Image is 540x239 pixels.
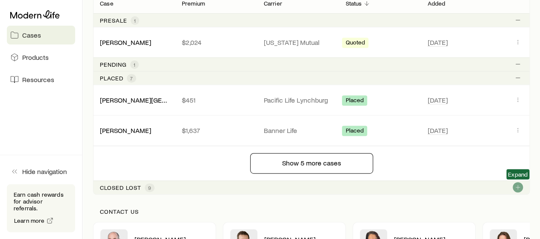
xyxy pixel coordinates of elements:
[427,126,447,135] span: [DATE]
[22,75,54,84] span: Resources
[100,208,523,215] p: Contact us
[100,75,123,82] p: Placed
[345,39,365,48] span: Quoted
[427,96,447,104] span: [DATE]
[264,96,332,104] p: Pacific Life Lynchburg
[7,184,75,232] div: Earn cash rewards for advisor referrals.Learn more
[14,218,45,224] span: Learn more
[22,167,67,176] span: Hide navigation
[345,97,364,106] span: Placed
[345,127,364,136] span: Placed
[148,184,151,191] span: 9
[100,17,127,24] p: Presale
[508,171,528,178] span: Expand
[7,48,75,67] a: Products
[100,126,151,134] a: [PERSON_NAME]
[250,153,373,174] button: Show 5 more cases
[22,31,41,39] span: Cases
[7,70,75,89] a: Resources
[134,17,136,24] span: 1
[130,75,133,82] span: 7
[100,96,215,104] a: [PERSON_NAME][GEOGRAPHIC_DATA]
[14,191,68,212] p: Earn cash rewards for advisor referrals.
[100,61,127,68] p: Pending
[134,61,135,68] span: 1
[427,38,447,47] span: [DATE]
[100,184,141,191] p: Closed lost
[7,26,75,44] a: Cases
[7,162,75,181] button: Hide navigation
[100,96,168,105] div: [PERSON_NAME][GEOGRAPHIC_DATA]
[264,126,332,135] p: Banner Life
[22,53,49,62] span: Products
[264,38,332,47] p: [US_STATE] Mutual
[100,126,151,135] div: [PERSON_NAME]
[182,38,250,47] p: $2,024
[100,38,151,46] a: [PERSON_NAME]
[182,96,250,104] p: $451
[182,126,250,135] p: $1,637
[100,38,151,47] div: [PERSON_NAME]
